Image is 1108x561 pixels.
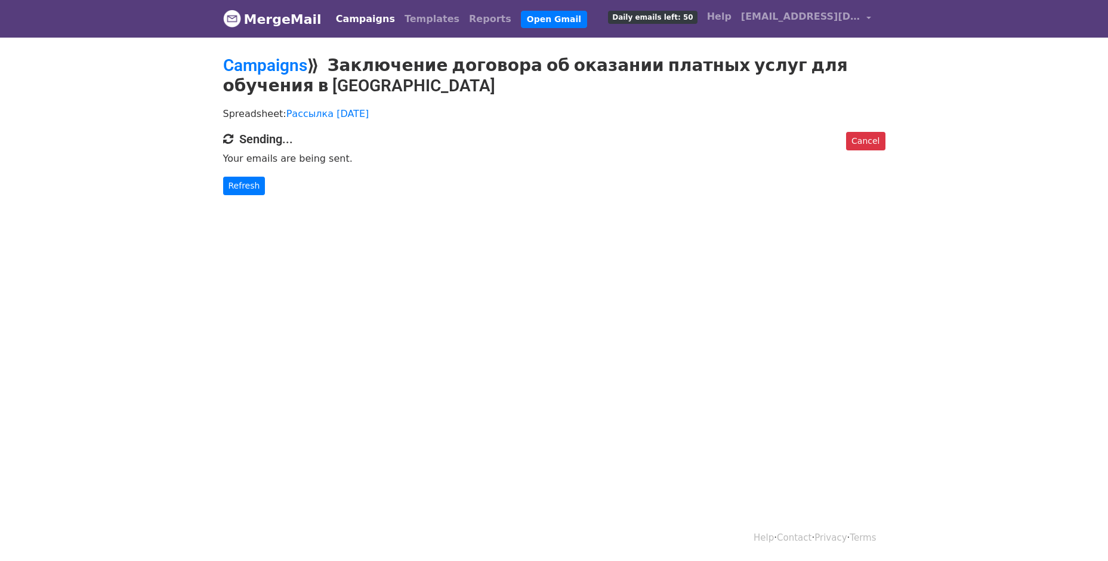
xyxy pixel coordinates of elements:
a: Рассылка [DATE] [286,108,369,119]
a: Terms [850,532,876,543]
img: MergeMail logo [223,10,241,27]
a: Campaigns [223,56,307,75]
a: Contact [777,532,811,543]
span: Daily emails left: 50 [608,11,697,24]
a: Help [702,5,736,29]
a: Campaigns [331,7,400,31]
span: [EMAIL_ADDRESS][DOMAIN_NAME] [741,10,860,24]
p: Spreadsheet: [223,107,885,120]
a: Open Gmail [521,11,587,28]
a: Help [754,532,774,543]
p: Your emails are being sent. [223,152,885,165]
a: Reports [464,7,516,31]
h4: Sending... [223,132,885,146]
h2: ⟫ Заключение договора об оказании платных услуг для обучения в [GEOGRAPHIC_DATA] [223,56,885,95]
a: Templates [400,7,464,31]
a: [EMAIL_ADDRESS][DOMAIN_NAME] [736,5,876,33]
a: MergeMail [223,7,322,32]
a: Daily emails left: 50 [603,5,702,29]
a: Privacy [814,532,847,543]
a: Refresh [223,177,266,195]
a: Cancel [846,132,885,150]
